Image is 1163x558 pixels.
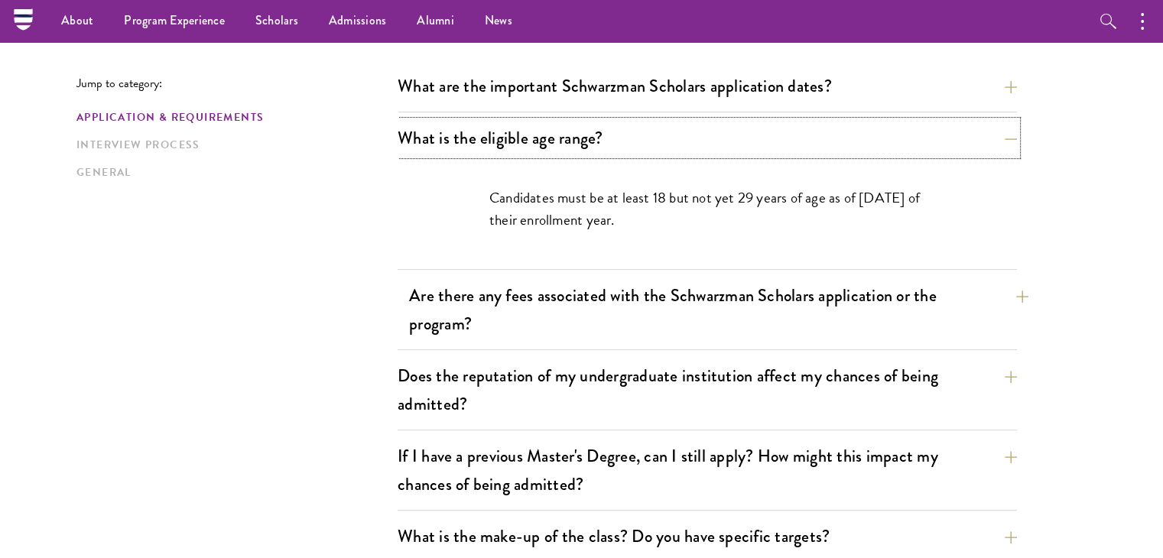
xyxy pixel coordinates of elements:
[398,519,1017,553] button: What is the make-up of the class? Do you have specific targets?
[76,76,398,90] p: Jump to category:
[398,358,1017,421] button: Does the reputation of my undergraduate institution affect my chances of being admitted?
[398,439,1017,501] button: If I have a previous Master's Degree, can I still apply? How might this impact my chances of bein...
[409,278,1028,341] button: Are there any fees associated with the Schwarzman Scholars application or the program?
[489,187,925,231] p: Candidates must be at least 18 but not yet 29 years of age as of [DATE] of their enrollment year.
[76,164,388,180] a: General
[398,69,1017,103] button: What are the important Schwarzman Scholars application dates?
[76,109,388,125] a: Application & Requirements
[76,137,388,153] a: Interview Process
[398,121,1017,155] button: What is the eligible age range?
